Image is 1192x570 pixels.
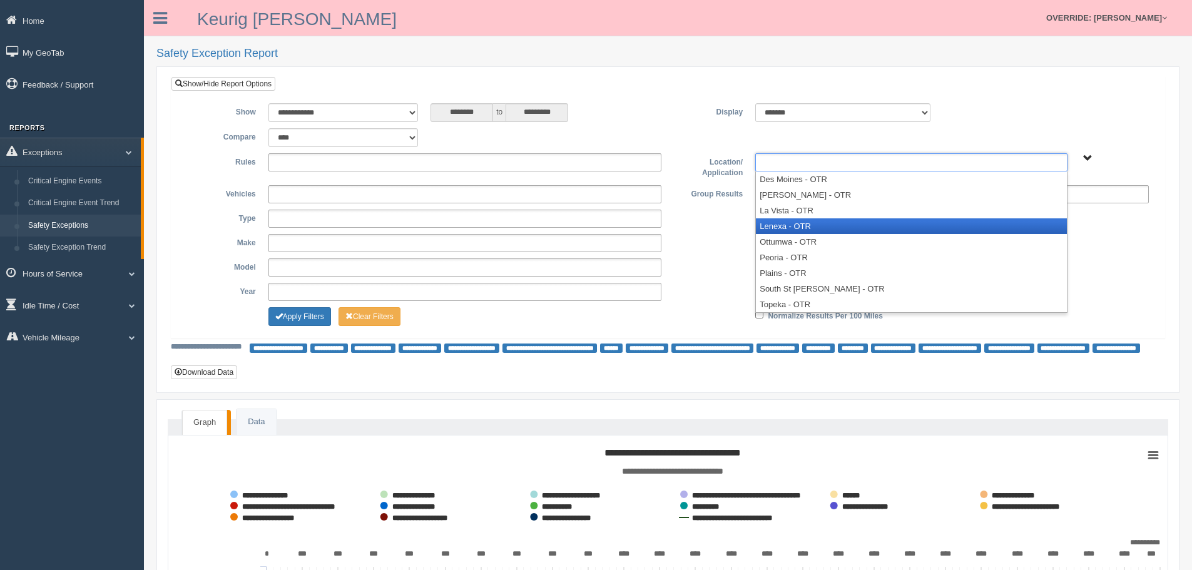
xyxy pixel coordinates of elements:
[171,365,237,379] button: Download Data
[756,297,1067,312] li: Topeka - OTR
[668,103,749,118] label: Display
[23,192,141,215] a: Critical Engine Event Trend
[182,410,227,435] a: Graph
[756,265,1067,281] li: Plains - OTR
[181,128,262,143] label: Compare
[156,48,1179,60] h2: Safety Exception Report
[23,170,141,193] a: Critical Engine Events
[237,409,276,435] a: Data
[181,210,262,225] label: Type
[23,215,141,237] a: Safety Exceptions
[756,234,1067,250] li: Ottumwa - OTR
[268,307,331,326] button: Change Filter Options
[181,258,262,273] label: Model
[181,283,262,298] label: Year
[756,187,1067,203] li: [PERSON_NAME] - OTR
[181,153,262,168] label: Rules
[23,237,141,259] a: Safety Exception Trend
[171,77,275,91] a: Show/Hide Report Options
[756,203,1067,218] li: La Vista - OTR
[181,103,262,118] label: Show
[493,103,506,122] span: to
[668,153,749,179] label: Location/ Application
[339,307,400,326] button: Change Filter Options
[181,185,262,200] label: Vehicles
[756,250,1067,265] li: Peoria - OTR
[756,218,1067,234] li: Lenexa - OTR
[181,234,262,249] label: Make
[756,281,1067,297] li: South St [PERSON_NAME] - OTR
[197,9,397,29] a: Keurig [PERSON_NAME]
[756,171,1067,187] li: Des Moines - OTR
[668,185,749,200] label: Group Results
[768,307,882,322] label: Normalize Results Per 100 Miles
